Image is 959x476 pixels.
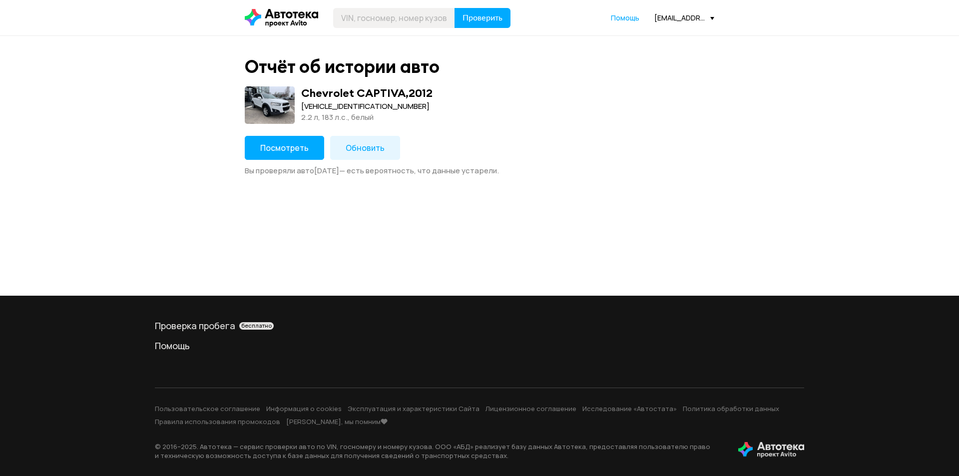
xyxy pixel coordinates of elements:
a: Проверка пробегабесплатно [155,320,804,332]
a: Информация о cookies [266,404,342,413]
a: Помощь [611,13,639,23]
a: Лицензионное соглашение [485,404,576,413]
div: Отчёт об истории авто [245,56,440,77]
span: Посмотреть [260,142,309,153]
span: бесплатно [241,322,272,329]
a: Помощь [155,340,804,352]
button: Посмотреть [245,136,324,160]
a: Правила использования промокодов [155,417,280,426]
span: Обновить [346,142,385,153]
a: Эксплуатация и характеристики Сайта [348,404,479,413]
input: VIN, госномер, номер кузова [333,8,455,28]
p: © 2016– 2025 . Автотека — сервис проверки авто по VIN, госномеру и номеру кузова. ООО «АБД» реали... [155,442,722,460]
div: [EMAIL_ADDRESS][DOMAIN_NAME] [654,13,714,22]
span: Проверить [463,14,502,22]
div: Вы проверяли авто [DATE] — есть вероятность, что данные устарели. [245,166,714,176]
a: Политика обработки данных [683,404,779,413]
a: Исследование «Автостата» [582,404,677,413]
button: Проверить [455,8,510,28]
div: Chevrolet CAPTIVA , 2012 [301,86,433,99]
div: 2.2 л, 183 л.c., белый [301,112,433,123]
span: Помощь [611,13,639,22]
a: [PERSON_NAME], мы помним [286,417,388,426]
a: Пользовательское соглашение [155,404,260,413]
div: [VEHICLE_IDENTIFICATION_NUMBER] [301,101,433,112]
button: Обновить [330,136,400,160]
img: tWS6KzJlK1XUpy65r7uaHVIs4JI6Dha8Nraz9T2hA03BhoCc4MtbvZCxBLwJIh+mQSIAkLBJpqMoKVdP8sONaFJLCz6I0+pu7... [738,442,804,458]
div: Проверка пробега [155,320,804,332]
